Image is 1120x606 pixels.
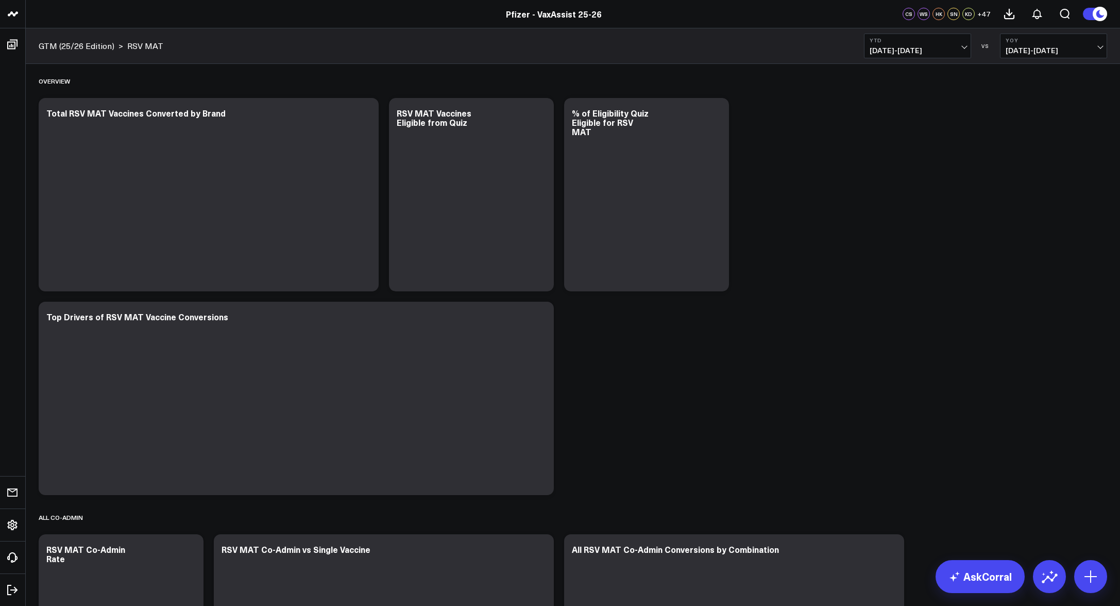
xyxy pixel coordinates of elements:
[947,8,960,20] div: SN
[127,40,163,52] a: RSV MAT
[572,544,779,555] div: All RSV MAT Co-Admin Conversions by Combination
[39,40,123,52] div: >
[864,34,971,58] button: YTD[DATE]-[DATE]
[870,37,965,43] b: YTD
[870,46,965,55] span: [DATE] - [DATE]
[39,505,83,529] div: ALL CO-ADMIN
[1006,37,1101,43] b: YoY
[222,544,370,555] div: RSV MAT Co-Admin vs Single Vaccine
[39,40,114,52] a: GTM (25/26 Edition)
[932,8,945,20] div: HK
[962,8,975,20] div: KD
[506,8,602,20] a: Pfizer - VaxAssist 25-26
[977,10,990,18] span: + 47
[936,560,1025,593] a: AskCorral
[46,311,228,322] div: Top Drivers of RSV MAT Vaccine Conversions
[976,43,995,49] div: VS
[1000,34,1107,58] button: YoY[DATE]-[DATE]
[39,69,70,93] div: Overview
[572,107,649,137] div: % of Eligibility Quiz Eligible for RSV MAT
[918,8,930,20] div: WS
[397,107,471,128] div: RSV MAT Vaccines Eligible from Quiz
[977,8,990,20] button: +47
[1006,46,1101,55] span: [DATE] - [DATE]
[903,8,915,20] div: CS
[46,544,125,564] div: RSV MAT Co-Admin Rate
[46,107,226,119] div: Total RSV MAT Vaccines Converted by Brand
